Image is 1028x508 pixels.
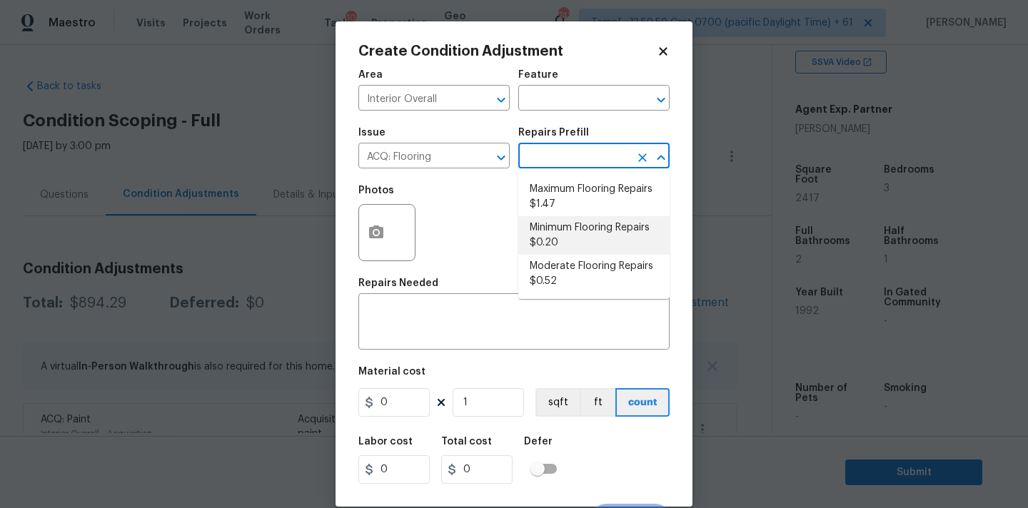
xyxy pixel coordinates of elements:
li: Maximum Flooring Repairs $1.47 [518,178,670,216]
button: count [615,388,670,417]
button: Open [491,90,511,110]
h5: Area [358,70,383,80]
h5: Labor cost [358,437,413,447]
li: Minimum Flooring Repairs $0.20 [518,216,670,255]
h5: Issue [358,128,385,138]
li: Moderate Flooring Repairs $0.52 [518,255,670,293]
button: Open [651,90,671,110]
h5: Feature [518,70,558,80]
button: Open [491,148,511,168]
h5: Material cost [358,367,425,377]
h5: Defer [524,437,553,447]
button: Clear [633,148,652,168]
button: ft [580,388,615,417]
h2: Create Condition Adjustment [358,44,657,59]
button: sqft [535,388,580,417]
h5: Total cost [441,437,492,447]
h5: Repairs Prefill [518,128,589,138]
h5: Photos [358,186,394,195]
button: Close [651,148,671,168]
h5: Repairs Needed [358,278,438,288]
